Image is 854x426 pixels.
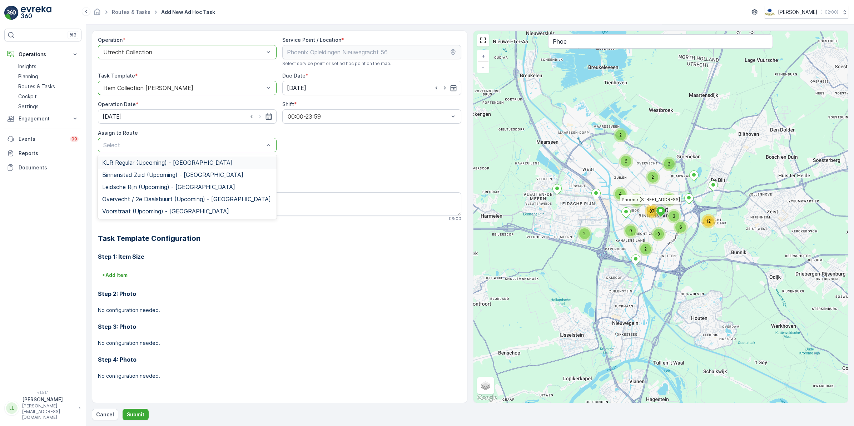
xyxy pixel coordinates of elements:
[98,252,461,261] h3: Step 1: Item Size
[778,9,818,16] p: [PERSON_NAME]
[679,224,682,230] span: 6
[98,289,461,298] h3: Step 2: Photo
[624,224,638,238] div: 9
[19,150,79,157] p: Reports
[614,128,628,142] div: 2
[668,197,670,202] span: 5
[18,73,38,80] p: Planning
[4,160,81,175] a: Documents
[98,340,461,347] p: No configuration needed.
[645,204,659,218] div: 87
[662,192,676,207] div: 5
[4,396,81,420] button: LL[PERSON_NAME][PERSON_NAME][EMAIL_ADDRESS][DOMAIN_NAME]
[19,135,66,143] p: Events
[102,159,233,166] span: KLR Regular (Upcoming) - [GEOGRAPHIC_DATA]
[92,409,118,420] button: Cancel
[548,34,773,49] input: Search address or service points
[160,9,217,16] span: Add New Ad Hoc Task
[674,220,688,234] div: 6
[282,101,294,107] label: Shift
[662,157,676,171] div: 2
[123,409,149,420] button: Submit
[98,355,461,364] h3: Step 4: Photo
[282,73,306,79] label: Due Date
[98,101,136,107] label: Operation Date
[4,6,19,20] img: logo
[102,272,128,279] p: + Add Item
[644,246,647,252] span: 2
[583,231,586,236] span: 2
[577,227,592,241] div: 2
[98,37,123,43] label: Operation
[619,132,622,138] span: 2
[98,322,461,331] h3: Step 3: Photo
[4,112,81,126] button: Engagement
[630,193,644,208] div: 7
[481,64,485,70] span: −
[651,227,666,241] div: 3
[4,132,81,146] a: Events99
[765,8,775,16] img: basis-logo_rgb2x.png
[475,393,499,403] a: Open this area in Google Maps (opens a new window)
[635,198,638,203] span: 7
[646,170,660,184] div: 2
[112,9,150,15] a: Routes & Tasks
[102,208,229,214] span: Voorstraat (Upcoming) - [GEOGRAPHIC_DATA]
[4,47,81,61] button: Operations
[478,61,488,72] a: Zoom Out
[19,115,67,122] p: Engagement
[4,146,81,160] a: Reports
[98,109,277,124] input: dd/mm/yyyy
[475,393,499,403] img: Google
[282,45,461,59] input: Phoenix Opleidingen Nieuwegracht 56
[619,191,622,197] span: 4
[449,216,461,222] p: 0 / 500
[478,378,493,393] a: Layers
[22,403,75,420] p: [PERSON_NAME][EMAIL_ADDRESS][DOMAIN_NAME]
[98,130,138,136] label: Assign to Route
[613,187,627,201] div: 4
[15,61,81,71] a: Insights
[639,242,653,256] div: 2
[103,141,264,149] p: Select
[651,174,654,180] span: 2
[69,32,76,38] p: ⌘B
[18,103,39,110] p: Settings
[22,396,75,403] p: [PERSON_NAME]
[15,91,81,101] a: Cockpit
[625,158,627,164] span: 6
[98,73,135,79] label: Task Template
[282,61,391,66] span: Select service point or set ad hoc point on the map.
[71,136,77,142] p: 99
[18,93,37,100] p: Cockpit
[98,372,461,380] p: No configuration needed.
[102,172,243,178] span: Binnenstad Zuid (Upcoming) - [GEOGRAPHIC_DATA]
[93,11,101,17] a: Homepage
[706,218,711,224] span: 12
[98,307,461,314] p: No configuration needed.
[15,81,81,91] a: Routes & Tasks
[672,213,675,219] span: 3
[127,411,144,418] p: Submit
[657,231,660,237] span: 3
[6,402,18,414] div: LL
[98,269,132,281] button: +Add Item
[282,81,461,95] input: dd/mm/yyyy
[15,71,81,81] a: Planning
[701,214,716,228] div: 12
[765,6,848,19] button: [PERSON_NAME](+02:00)
[4,390,81,395] span: v 1.51.1
[629,228,632,233] span: 9
[15,101,81,112] a: Settings
[19,51,67,58] p: Operations
[478,51,488,61] a: Zoom In
[96,411,114,418] p: Cancel
[98,233,461,244] h2: Task Template Configuration
[21,6,51,20] img: logo_light-DOdMpM7g.png
[18,83,55,90] p: Routes & Tasks
[102,196,271,202] span: Overvecht / 2e Daalsbuurt (Upcoming) - [GEOGRAPHIC_DATA]
[102,184,235,190] span: Leidsche Rijn (Upcoming) - [GEOGRAPHIC_DATA]
[482,53,485,59] span: +
[668,161,670,167] span: 2
[18,63,36,70] p: Insights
